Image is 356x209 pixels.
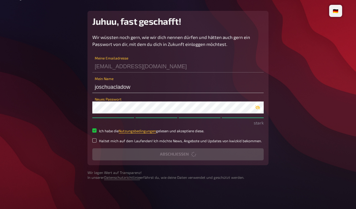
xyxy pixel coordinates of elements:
a: Datenschutzrichtlinie [104,175,140,179]
li: 🇩🇪 [330,6,341,16]
button: Abschließen [92,148,264,160]
small: Wir legen Wert auf Transparenz! In unserer erfährst du, wie deine Daten verwendet und geschützt w... [87,170,269,180]
small: Ich habe die gelesen und akzeptiere diese. [99,128,204,133]
small: Haltet mich auf dem Laufenden! Ich möchte News, Angebote und Updates von kwizkid bekommen. [99,138,262,143]
input: Meine Emailadresse [92,60,264,72]
p: stark [92,120,264,126]
input: Mein Name [92,81,264,93]
h2: Juhuu, fast geschafft! [92,16,264,27]
a: Nutzungsbedingungen [119,129,156,133]
p: Wir wüssten noch gern, wie wir dich nennen dürfen und hätten auch gern ein Passwort von dir, mit ... [92,34,264,47]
